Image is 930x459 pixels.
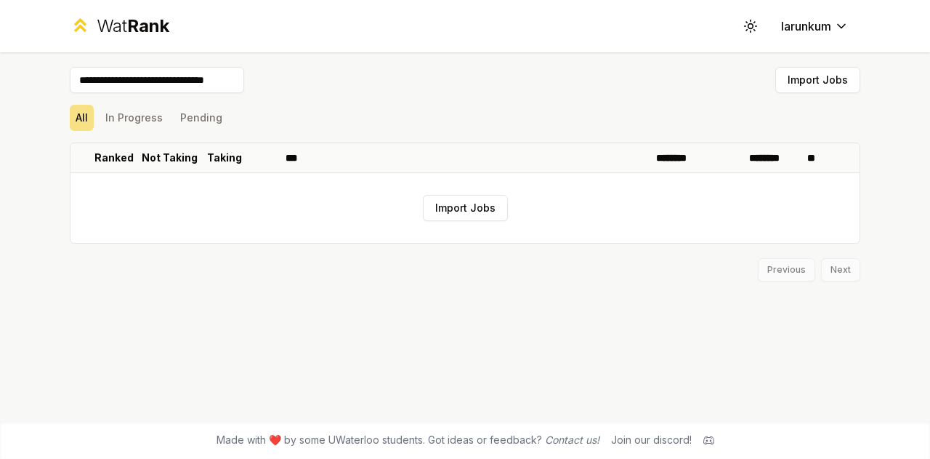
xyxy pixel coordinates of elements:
[217,433,599,447] span: Made with ❤️ by some UWaterloo students. Got ideas or feedback?
[70,15,169,38] a: WatRank
[174,105,228,131] button: Pending
[142,151,198,165] p: Not Taking
[775,67,860,93] button: Import Jobs
[97,15,169,38] div: Wat
[781,17,831,35] span: larunkum
[70,105,94,131] button: All
[769,13,860,39] button: larunkum
[94,151,134,165] p: Ranked
[207,151,242,165] p: Taking
[423,195,508,221] button: Import Jobs
[611,433,692,447] div: Join our discord!
[127,15,169,36] span: Rank
[100,105,169,131] button: In Progress
[545,434,599,446] a: Contact us!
